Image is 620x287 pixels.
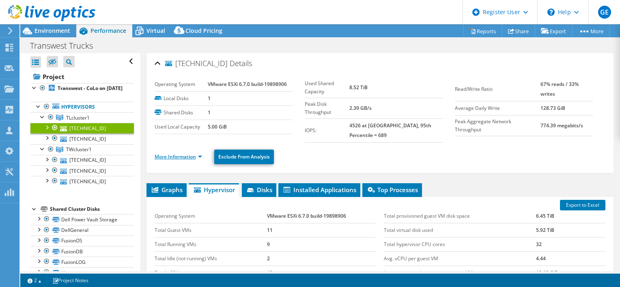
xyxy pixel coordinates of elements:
b: 8.52 TiB [349,84,368,91]
a: Reports [463,25,502,37]
a: Exclude From Analysis [214,150,274,164]
b: 4526 at [GEOGRAPHIC_DATA], 95th Percentile = 689 [349,122,431,139]
td: Total hypervisor CPU cores [384,237,536,251]
span: Environment [34,27,70,34]
span: TWcluster1 [66,146,92,153]
b: 67% reads / 33% writes [540,81,579,97]
span: Graphs [151,186,183,194]
td: Avg. provisioned memory per guest VM [384,266,536,280]
span: Disks [246,186,272,194]
h1: Transwest Trucks [26,41,105,50]
a: Project [30,70,134,83]
a: Export [535,25,573,37]
label: Read/Write Ratio [455,85,540,93]
a: [TECHNICAL_ID] [30,176,134,186]
label: Shared Disks [155,109,208,117]
td: 32 [536,237,605,251]
a: FusionOS [30,236,134,246]
a: More [572,25,610,37]
td: VMware ESXi 6.7.0 build-19898906 [267,209,376,223]
label: IOPS: [305,126,349,135]
span: Top Processes [366,186,418,194]
td: Avg. vCPU per guest VM [384,251,536,266]
a: [TECHNICAL_ID] [30,155,134,165]
span: TLcluster1 [66,114,90,121]
label: Used Shared Capacity [305,79,349,96]
td: 5.92 TiB [536,223,605,237]
td: Operating System [155,209,267,223]
label: Operating System [155,80,208,88]
a: Share [502,25,535,37]
td: Total vCPU [155,266,267,280]
b: 128.73 GiB [540,105,565,111]
td: Total provisioned guest VM disk space [384,209,536,223]
b: 1 [208,95,211,102]
b: 1 [208,109,211,116]
div: Shared Cluster Disks [50,204,134,214]
span: GE [598,6,611,19]
a: 2 [22,275,47,285]
a: Transwest - CoLo on [DATE] [30,83,134,94]
label: Average Daily Write [455,104,540,112]
td: 4.44 [536,251,605,266]
td: 40 [267,266,376,280]
b: 5.00 GiB [208,123,227,130]
td: 6.45 TiB [536,209,605,223]
label: Used Local Capacity [155,123,208,131]
b: 2.39 GB/s [349,105,372,111]
b: VMware ESXi 6.7.0 build-19898906 [208,81,287,88]
a: Hypervisors [30,102,134,112]
a: Dell Power Vault Storage [30,214,134,225]
a: FusionLOG [30,257,134,267]
span: [TECHNICAL_ID] [165,60,228,68]
span: Details [230,58,252,68]
span: Cloud Pricing [185,27,222,34]
b: Transwest - CoLo on [DATE] [58,85,123,92]
a: TWcluster1 [30,144,134,155]
a: FusionDB [30,246,134,257]
a: [TECHNICAL_ID] [30,123,134,133]
svg: \n [547,9,555,16]
td: Total Idle (not-running) VMs [155,251,267,266]
a: [TECHNICAL_ID] [30,165,134,176]
span: Hypervisor [193,186,235,194]
a: More Information [155,153,202,160]
td: 11 [267,223,376,237]
a: TLcluster1 [30,112,134,123]
a: Project Notes [47,275,94,285]
a: Export to Excel [560,200,605,210]
label: Peak Disk Throughput [305,100,349,116]
a: DellGeneral [30,225,134,236]
b: 774.39 megabits/s [540,122,583,129]
span: Virtual [146,27,165,34]
a: Uptime [30,267,134,278]
td: Total virtual disk used [384,223,536,237]
span: Performance [90,27,126,34]
td: Total Running VMs [155,237,267,251]
td: 9 [267,237,376,251]
a: [TECHNICAL_ID] [30,133,134,144]
td: Total Guest VMs [155,223,267,237]
td: 2 [267,251,376,266]
td: 18.12 GiB [536,266,605,280]
span: Installed Applications [282,186,356,194]
label: Peak Aggregate Network Throughput [455,118,540,134]
label: Local Disks [155,94,208,103]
